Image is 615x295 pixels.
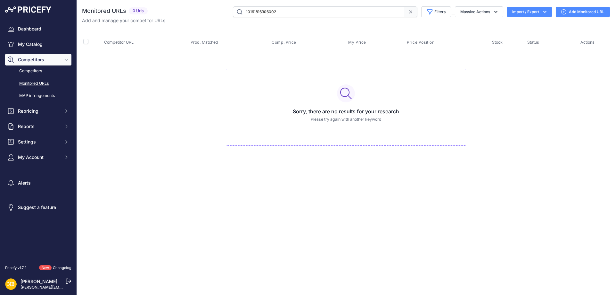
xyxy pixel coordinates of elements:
[5,39,71,50] a: My Catalog
[527,40,539,45] span: Status
[455,6,503,17] button: Massive Actions
[407,40,434,45] span: Price Position
[5,265,27,271] div: Pricefy v1.7.2
[18,123,60,130] span: Reports
[5,121,71,132] button: Reports
[82,17,165,24] p: Add and manage your competitor URLs
[18,154,60,161] span: My Account
[5,23,71,257] nav: Sidebar
[580,40,594,45] span: Actions
[348,40,366,45] span: My Price
[5,78,71,89] a: Monitored URLs
[5,6,51,13] img: Pricefy Logo
[507,7,552,17] button: Import / Export
[5,177,71,189] a: Alerts
[407,40,436,45] button: Price Position
[53,265,71,270] a: Changelog
[348,40,367,45] button: My Price
[5,202,71,213] a: Suggest a feature
[129,7,148,15] span: 0 Urls
[556,7,610,17] a: Add Monitored URL
[5,54,71,65] button: Competitors
[5,136,71,148] button: Settings
[18,108,60,114] span: Repricing
[272,40,296,45] span: Comp. Price
[18,139,60,145] span: Settings
[5,105,71,117] button: Repricing
[39,265,52,271] span: New
[231,117,461,123] p: Please try again with another keyword
[5,152,71,163] button: My Account
[5,23,71,35] a: Dashboard
[233,6,404,17] input: Search
[104,40,134,45] span: Competitor URL
[5,90,71,101] a: MAP infringements
[82,6,126,15] h2: Monitored URLs
[272,40,298,45] button: Comp. Price
[18,56,60,63] span: Competitors
[191,40,218,45] span: Prod. Matched
[231,108,461,115] h3: Sorry, there are no results for your research
[20,279,57,284] a: [PERSON_NAME]
[492,40,503,45] span: Stock
[5,65,71,77] a: Competitors
[421,6,451,17] button: Filters
[20,285,119,290] a: [PERSON_NAME][EMAIL_ADDRESS][DOMAIN_NAME]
